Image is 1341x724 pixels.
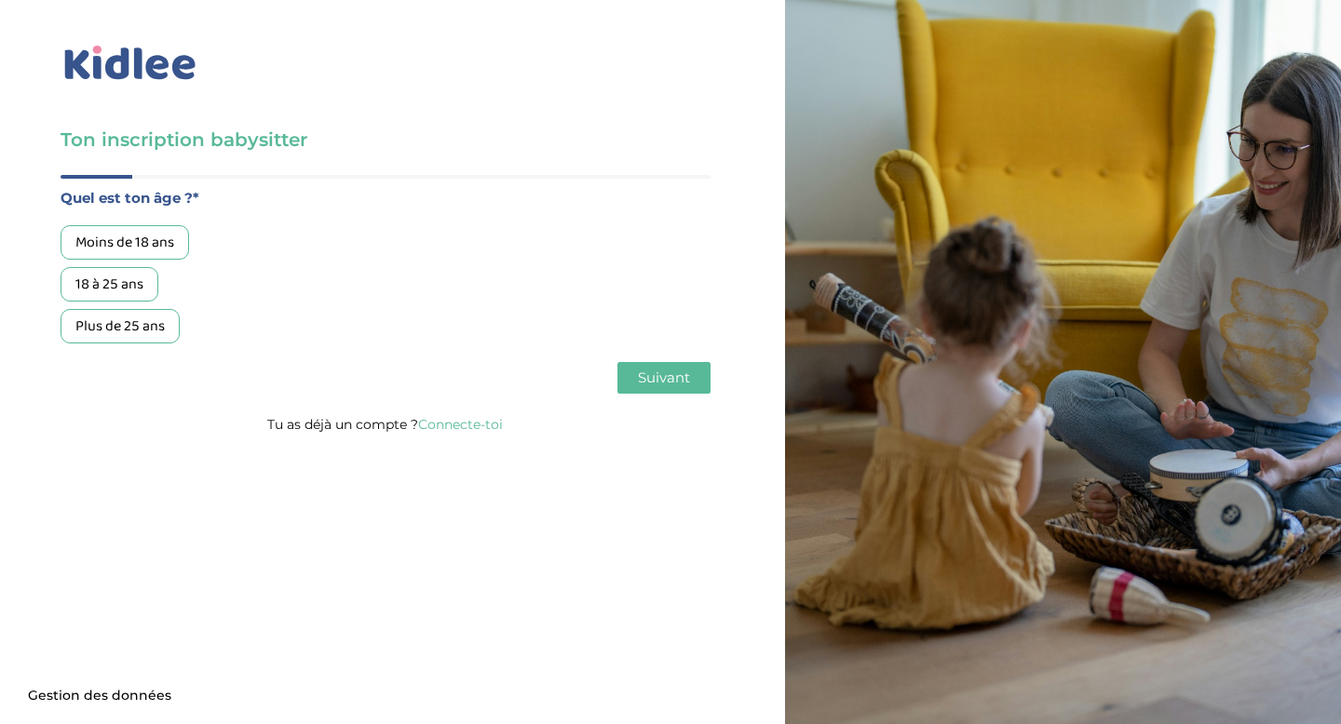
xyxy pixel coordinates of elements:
button: Suivant [617,362,711,394]
span: Suivant [638,369,690,386]
div: Plus de 25 ans [61,309,180,343]
img: logo_kidlee_bleu [61,42,200,85]
div: 18 à 25 ans [61,267,158,302]
div: Moins de 18 ans [61,225,189,260]
label: Quel est ton âge ?* [61,186,711,210]
span: Gestion des données [28,688,171,704]
button: Précédent [61,362,148,394]
a: Connecte-toi [418,416,503,433]
h3: Ton inscription babysitter [61,127,711,153]
button: Gestion des données [17,677,183,716]
p: Tu as déjà un compte ? [61,412,711,436]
